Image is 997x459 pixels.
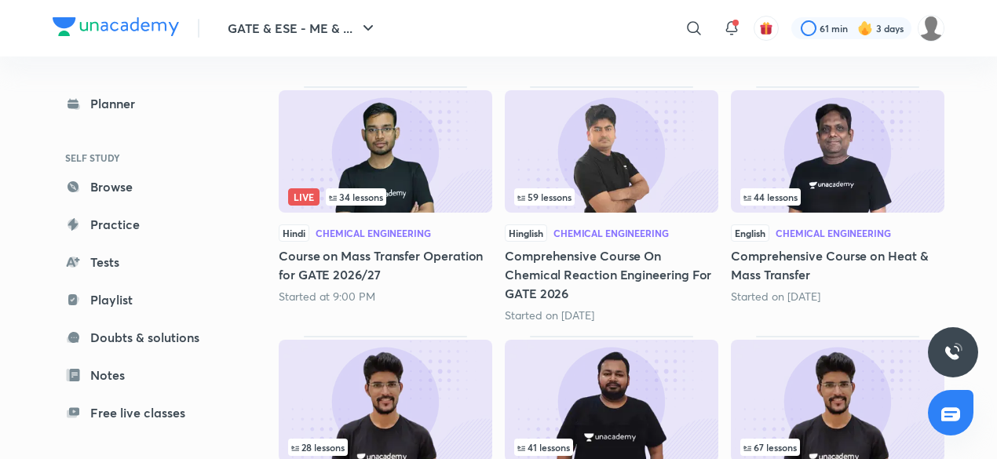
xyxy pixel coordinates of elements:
span: English [731,224,769,242]
div: Started at 9:00 PM [279,289,492,304]
a: Browse [53,171,235,202]
div: infocontainer [514,439,709,456]
img: Thumbnail [505,90,718,213]
div: Comprehensive Course On Chemical Reaction Engineering For GATE 2026 [505,86,718,323]
h6: SELF STUDY [53,144,235,171]
img: Thumbnail [279,90,492,213]
div: infocontainer [288,439,483,456]
div: Chemical Engineering [316,228,431,238]
a: Tests [53,246,235,278]
h5: Comprehensive Course On Chemical Reaction Engineering For GATE 2026 [505,246,718,303]
span: 44 lessons [743,192,798,202]
a: Practice [53,209,235,240]
div: Started on Aug 13 [505,308,718,323]
img: Thumbnail [731,90,944,213]
span: 34 lessons [329,192,383,202]
a: Company Logo [53,17,179,40]
div: infosection [740,439,935,456]
a: Playlist [53,284,235,315]
div: infocontainer [288,188,483,206]
span: 41 lessons [517,443,570,452]
img: ttu [944,343,962,362]
a: Free live classes [53,397,235,428]
img: streak [857,20,873,36]
div: infosection [514,439,709,456]
div: left [514,188,709,206]
div: Comprehensive Course on Heat & Mass Transfer [731,86,944,323]
div: left [288,188,483,206]
div: left [740,188,935,206]
div: infosection [740,188,935,206]
h5: Comprehensive Course on Heat & Mass Transfer [731,246,944,284]
div: infocontainer [514,188,709,206]
span: Hinglish [505,224,547,242]
span: 28 lessons [291,443,345,452]
button: avatar [754,16,779,41]
div: left [514,439,709,456]
h5: Course on Mass Transfer Operation for GATE 2026/27 [279,246,492,284]
div: Chemical Engineering [553,228,669,238]
div: left [740,439,935,456]
span: Hindi [279,224,309,242]
span: 67 lessons [743,443,797,452]
img: avatar [759,21,773,35]
a: Doubts & solutions [53,322,235,353]
div: left [288,439,483,456]
div: infocontainer [740,439,935,456]
img: Company Logo [53,17,179,36]
div: Course on Mass Transfer Operation for GATE 2026/27 [279,86,492,323]
span: Live [288,188,320,206]
div: infosection [288,439,483,456]
button: GATE & ESE - ME & ... [218,13,387,44]
a: Planner [53,88,235,119]
img: Gungun [918,15,944,42]
div: Chemical Engineering [776,228,891,238]
div: infocontainer [740,188,935,206]
div: infosection [288,188,483,206]
div: Started on Aug 4 [731,289,944,304]
a: Notes [53,359,235,391]
div: infosection [514,188,709,206]
span: 59 lessons [517,192,572,202]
